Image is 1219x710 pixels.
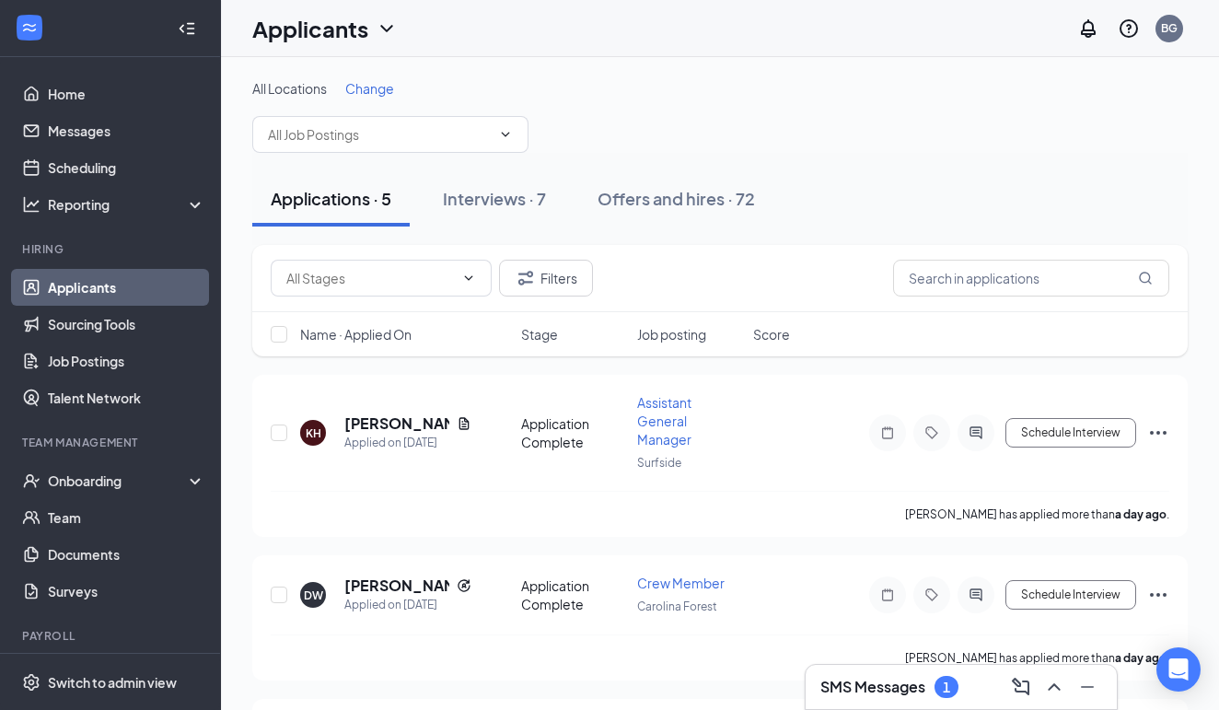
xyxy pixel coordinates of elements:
span: Change [345,80,394,97]
svg: MagnifyingGlass [1138,271,1153,285]
a: Applicants [48,269,205,306]
svg: Settings [22,673,41,692]
b: a day ago [1115,651,1167,665]
div: Application Complete [521,576,626,613]
input: All Job Postings [268,124,491,145]
svg: ChevronDown [498,127,513,142]
svg: ActiveChat [965,425,987,440]
input: All Stages [286,268,454,288]
div: Offers and hires · 72 [598,187,755,210]
span: Carolina Forest [637,599,717,613]
div: 1 [943,680,950,695]
svg: Notifications [1077,17,1099,40]
span: Assistant General Manager [637,394,691,448]
div: Hiring [22,241,202,257]
button: Filter Filters [499,260,593,297]
h5: [PERSON_NAME] [344,576,449,596]
span: All Locations [252,80,327,97]
svg: Tag [921,588,943,602]
div: Application Complete [521,414,626,451]
svg: UserCheck [22,471,41,490]
span: Crew Member [637,575,725,591]
svg: Reapply [457,578,471,593]
a: Talent Network [48,379,205,416]
svg: Ellipses [1147,422,1169,444]
div: DW [304,588,323,603]
svg: Tag [921,425,943,440]
p: [PERSON_NAME] has applied more than . [905,506,1169,522]
a: Job Postings [48,343,205,379]
a: Team [48,499,205,536]
svg: Minimize [1076,676,1098,698]
svg: ComposeMessage [1010,676,1032,698]
div: BG [1161,20,1178,36]
svg: ChevronUp [1043,676,1065,698]
input: Search in applications [893,260,1169,297]
button: ChevronUp [1039,672,1069,702]
svg: Filter [515,267,537,289]
svg: Note [877,588,899,602]
div: Applied on [DATE] [344,434,471,452]
a: Surveys [48,573,205,610]
div: Applied on [DATE] [344,596,471,614]
a: Documents [48,536,205,573]
div: Interviews · 7 [443,187,546,210]
div: Open Intercom Messenger [1156,647,1201,692]
div: Onboarding [48,471,190,490]
div: KH [306,425,321,441]
svg: Collapse [178,19,196,38]
svg: Document [457,416,471,431]
button: Minimize [1073,672,1102,702]
span: Job posting [637,325,706,343]
svg: Ellipses [1147,584,1169,606]
button: Schedule Interview [1005,418,1136,448]
a: Messages [48,112,205,149]
button: Schedule Interview [1005,580,1136,610]
h1: Applicants [252,13,368,44]
b: a day ago [1115,507,1167,521]
svg: QuestionInfo [1118,17,1140,40]
div: Payroll [22,628,202,644]
h3: SMS Messages [820,677,925,697]
div: Reporting [48,195,206,214]
p: [PERSON_NAME] has applied more than . [905,650,1169,666]
div: Team Management [22,435,202,450]
a: Home [48,76,205,112]
h5: [PERSON_NAME] [344,413,449,434]
svg: ActiveChat [965,588,987,602]
button: ComposeMessage [1006,672,1036,702]
div: Switch to admin view [48,673,177,692]
svg: ChevronDown [461,271,476,285]
span: Name · Applied On [300,325,412,343]
a: Sourcing Tools [48,306,205,343]
a: Scheduling [48,149,205,186]
svg: ChevronDown [376,17,398,40]
svg: Note [877,425,899,440]
span: Stage [521,325,558,343]
span: Surfside [637,456,681,470]
svg: Analysis [22,195,41,214]
span: Score [753,325,790,343]
svg: WorkstreamLogo [20,18,39,37]
div: Applications · 5 [271,187,391,210]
